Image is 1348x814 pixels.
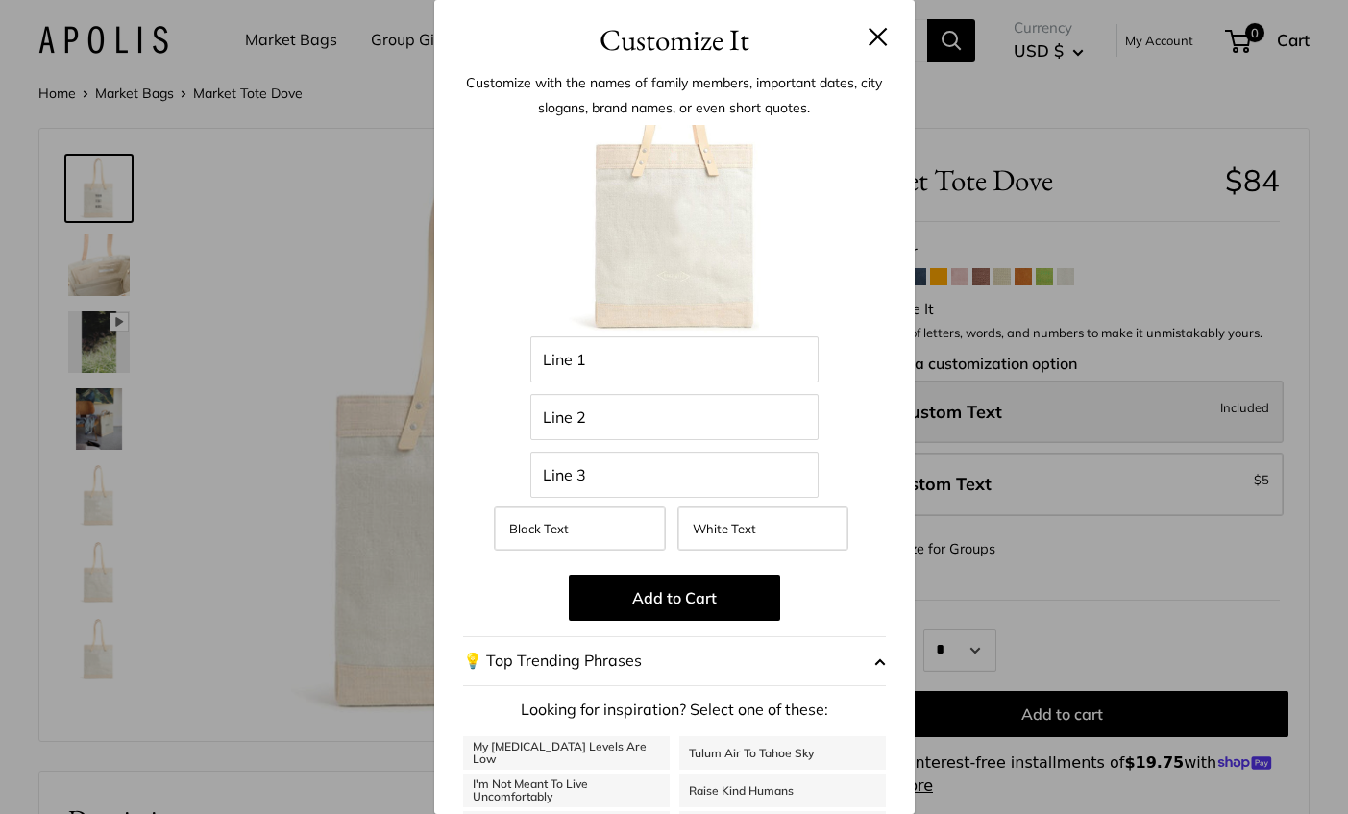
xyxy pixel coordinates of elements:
img: 034-Customizer-dove.jpg [569,125,780,336]
a: Tulum Air To Tahoe Sky [679,736,886,770]
p: Customize with the names of family members, important dates, city slogans, brand names, or even s... [463,70,886,120]
a: Raise Kind Humans [679,774,886,807]
p: Looking for inspiration? Select one of these: [463,696,886,725]
span: White Text [693,521,756,536]
label: White Text [677,506,848,551]
a: My [MEDICAL_DATA] Levels Are Low [463,736,670,770]
button: Add to Cart [569,575,780,621]
a: I'm Not Meant To Live Uncomfortably [463,774,670,807]
span: Black Text [509,521,569,536]
h3: Customize It [463,17,886,62]
button: 💡 Top Trending Phrases [463,636,886,686]
label: Black Text [494,506,665,551]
